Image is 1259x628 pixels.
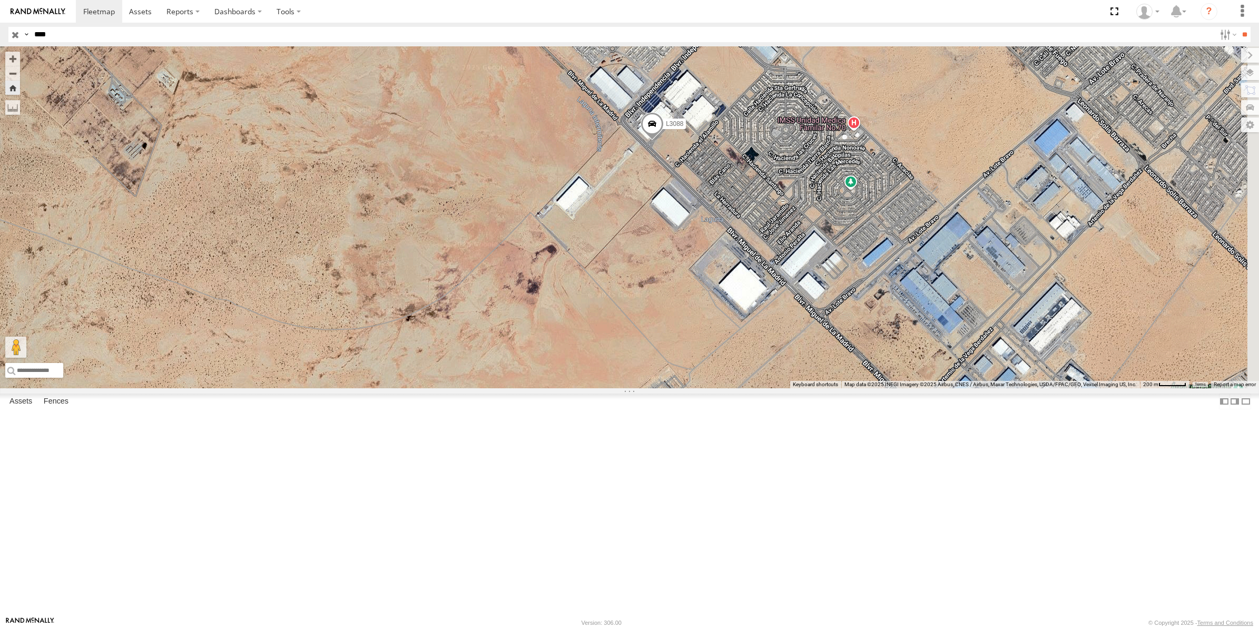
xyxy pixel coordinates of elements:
label: Dock Summary Table to the Left [1219,394,1230,409]
span: 200 m [1143,381,1158,387]
button: Zoom in [5,52,20,66]
label: Fences [38,394,74,409]
span: Map data ©2025 INEGI Imagery ©2025 Airbus, CNES / Airbus, Maxar Technologies, USDA/FPAC/GEO, Vexc... [844,381,1137,387]
label: Search Query [22,27,31,42]
a: Report a map error [1214,381,1256,387]
label: Map Settings [1241,117,1259,132]
div: Version: 306.00 [582,620,622,626]
button: Keyboard shortcuts [793,381,838,388]
button: Zoom out [5,66,20,81]
img: rand-logo.svg [11,8,65,15]
label: Measure [5,100,20,115]
button: Zoom Home [5,81,20,95]
i: ? [1201,3,1217,20]
div: © Copyright 2025 - [1148,620,1253,626]
label: Dock Summary Table to the Right [1230,394,1240,409]
label: Search Filter Options [1216,27,1238,42]
label: Assets [4,394,37,409]
span: L3088 [666,120,683,127]
a: Terms and Conditions [1197,620,1253,626]
a: Visit our Website [6,617,54,628]
button: Drag Pegman onto the map to open Street View [5,337,26,358]
label: Hide Summary Table [1241,394,1251,409]
button: Map Scale: 200 m per 49 pixels [1140,381,1189,388]
div: Roberto Garcia [1133,4,1163,19]
a: Terms (opens in new tab) [1195,382,1206,387]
